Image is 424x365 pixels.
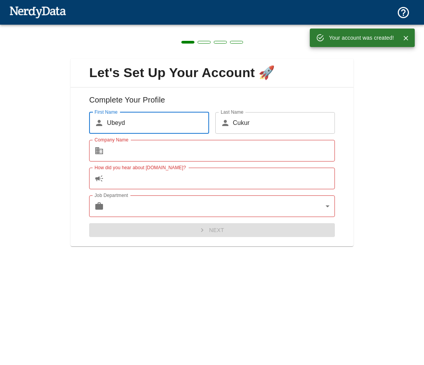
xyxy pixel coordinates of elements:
[329,31,394,45] div: Your account was created!
[77,65,347,81] span: Let's Set Up Your Account 🚀
[392,1,415,24] button: Support and Documentation
[95,109,118,115] label: First Name
[77,94,347,112] h6: Complete Your Profile
[95,164,186,171] label: How did you hear about [DOMAIN_NAME]?
[385,310,415,340] iframe: Drift Widget Chat Controller
[400,32,412,44] button: Close
[95,192,128,198] label: Job Department
[9,4,66,20] img: NerdyData.com
[95,136,128,143] label: Company Name
[221,109,243,115] label: Last Name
